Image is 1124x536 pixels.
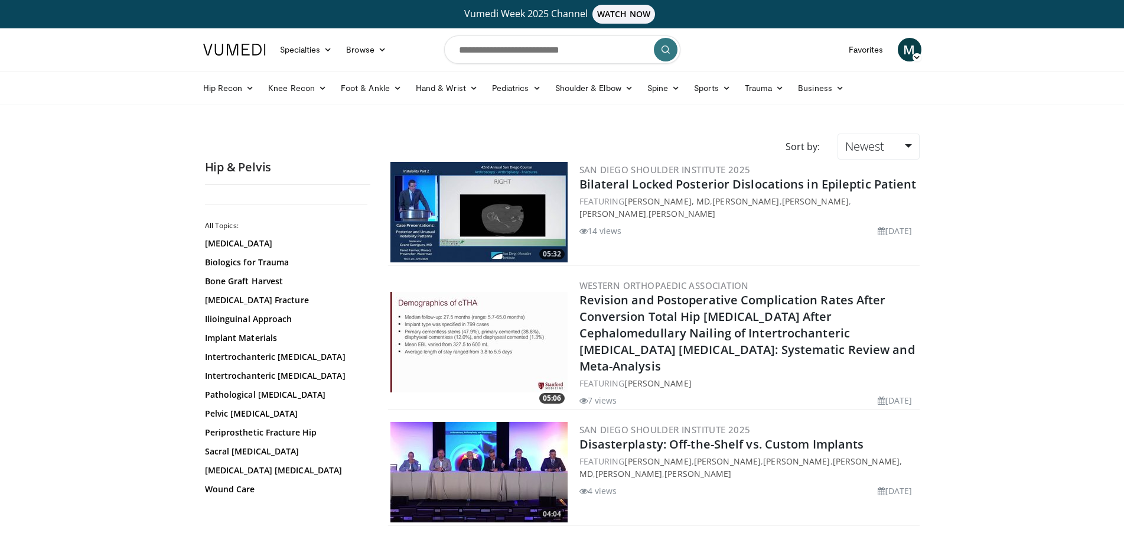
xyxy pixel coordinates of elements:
a: Browse [339,38,393,61]
a: Sports [687,76,738,100]
a: Intertrochanteric [MEDICAL_DATA] [205,351,364,363]
a: Trauma [738,76,791,100]
a: [PERSON_NAME], MD [624,196,710,207]
a: 05:32 [390,162,568,262]
span: Newest [845,138,884,154]
a: [PERSON_NAME] [595,468,662,479]
a: [PERSON_NAME] [624,456,691,467]
li: 7 views [579,394,617,407]
a: Biologics for Trauma [205,256,364,268]
a: Periprosthetic Fracture Hip [205,427,364,438]
a: [PERSON_NAME] [763,456,830,467]
a: Ilioinguinal Approach [205,313,364,325]
a: Implant Materials [205,332,364,344]
a: San Diego Shoulder Institute 2025 [579,164,751,176]
img: 9a3f65c2-bad9-4b89-8839-a87fda9cb86f.300x170_q85_crop-smart_upscale.jpg [390,292,568,392]
a: Pediatrics [485,76,548,100]
li: 14 views [579,225,622,237]
a: Disasterplasty: Off-the-Shelf vs. Custom Implants [579,436,864,452]
div: FEATURING , , , , , [579,455,917,480]
li: [DATE] [878,225,913,237]
a: [MEDICAL_DATA] [MEDICAL_DATA] [205,464,364,476]
a: [PERSON_NAME] [782,196,849,207]
a: Bone Graft Harvest [205,275,364,287]
a: Shoulder & Elbow [548,76,640,100]
a: Bilateral Locked Posterior Dislocations in Epileptic Patient [579,176,917,192]
a: Hand & Wrist [409,76,485,100]
div: FEATURING , , , , [579,195,917,220]
li: [DATE] [878,485,913,497]
a: 04:04 [390,422,568,522]
h2: Hip & Pelvis [205,160,370,175]
div: Sort by: [777,134,829,160]
li: [DATE] [878,394,913,407]
a: [PERSON_NAME] [579,208,646,219]
a: San Diego Shoulder Institute 2025 [579,424,751,436]
span: 05:32 [539,249,565,259]
a: Pathological [MEDICAL_DATA] [205,389,364,401]
a: Foot & Ankle [334,76,409,100]
a: Specialties [273,38,340,61]
a: Wound Care [205,483,364,495]
li: 4 views [579,485,617,497]
a: 05:06 [390,292,568,392]
div: FEATURING [579,377,917,389]
a: Favorites [842,38,891,61]
a: Sacral [MEDICAL_DATA] [205,446,364,457]
a: M [898,38,921,61]
a: [PERSON_NAME] [712,196,779,207]
img: VuMedi Logo [203,44,266,56]
h2: All Topics: [205,221,367,230]
a: Spine [640,76,687,100]
a: [PERSON_NAME] [664,468,731,479]
a: [MEDICAL_DATA] Fracture [205,294,364,306]
a: [MEDICAL_DATA] [205,238,364,249]
span: 05:06 [539,393,565,404]
a: Western Orthopaedic Association [579,280,749,291]
a: Hip Recon [196,76,262,100]
a: Knee Recon [261,76,334,100]
span: WATCH NOW [592,5,655,24]
img: 81c0246e-5add-4a6c-a4b8-c74a4ca8a3e4.300x170_q85_crop-smart_upscale.jpg [390,422,568,522]
a: Business [791,76,851,100]
a: Revision and Postoperative Complication Rates After Conversion Total Hip [MEDICAL_DATA] After Cep... [579,292,915,374]
input: Search topics, interventions [444,35,680,64]
img: 62596bc6-63d7-4429-bb8d-708b1a4f69e0.300x170_q85_crop-smart_upscale.jpg [390,162,568,262]
a: Intertrochanteric [MEDICAL_DATA] [205,370,364,382]
a: [PERSON_NAME] [649,208,715,219]
a: Newest [838,134,919,160]
span: 04:04 [539,509,565,519]
a: [PERSON_NAME] [694,456,761,467]
a: [PERSON_NAME] [624,378,691,389]
a: Vumedi Week 2025 ChannelWATCH NOW [205,5,920,24]
a: Pelvic [MEDICAL_DATA] [205,408,364,420]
